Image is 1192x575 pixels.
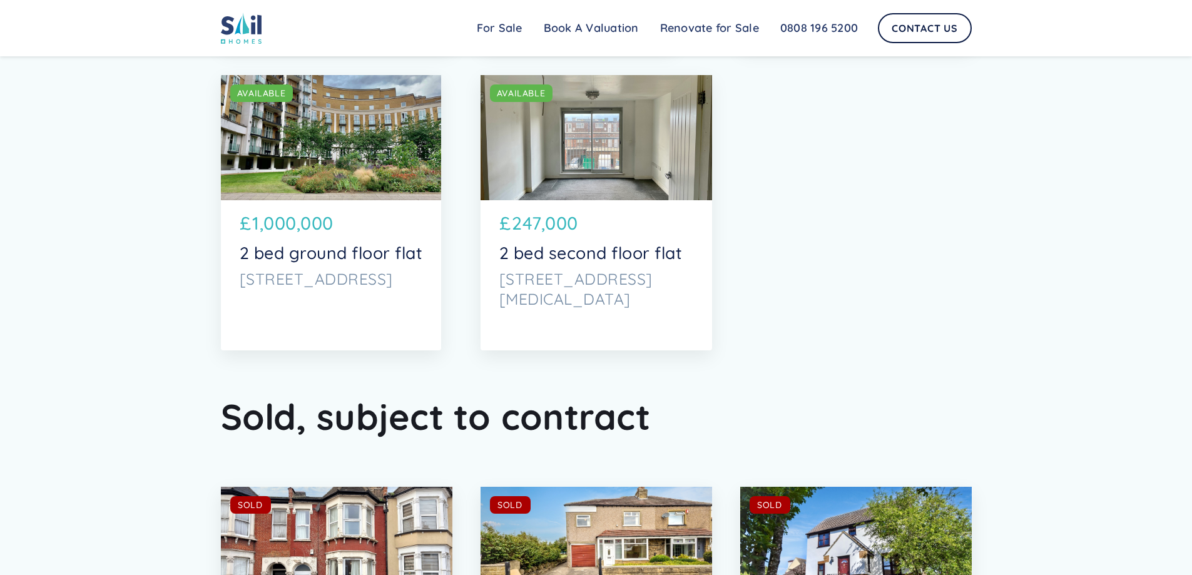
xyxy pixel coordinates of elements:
a: Renovate for Sale [649,16,770,41]
h2: Sold, subject to contract [221,394,972,439]
a: Contact Us [878,13,972,43]
div: SOLD [238,499,263,511]
p: 2 bed second floor flat [499,243,693,263]
a: Book A Valuation [533,16,649,41]
p: 2 bed ground floor flat [240,243,423,263]
div: AVAILABLE [237,87,286,99]
p: £ [499,210,511,237]
a: 0808 196 5200 [770,16,869,41]
p: £ [240,210,252,237]
a: For Sale [466,16,533,41]
p: 247,000 [512,210,578,237]
p: [STREET_ADDRESS][MEDICAL_DATA] [499,269,693,309]
img: sail home logo colored [221,13,262,44]
p: [STREET_ADDRESS] [240,269,423,289]
div: SOLD [497,499,522,511]
div: AVAILABLE [497,87,546,99]
p: 1,000,000 [252,210,334,237]
div: SOLD [757,499,782,511]
a: AVAILABLE£247,0002 bed second floor flat[STREET_ADDRESS][MEDICAL_DATA] [481,75,712,350]
a: AVAILABLE£1,000,0002 bed ground floor flat[STREET_ADDRESS] [221,75,442,350]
